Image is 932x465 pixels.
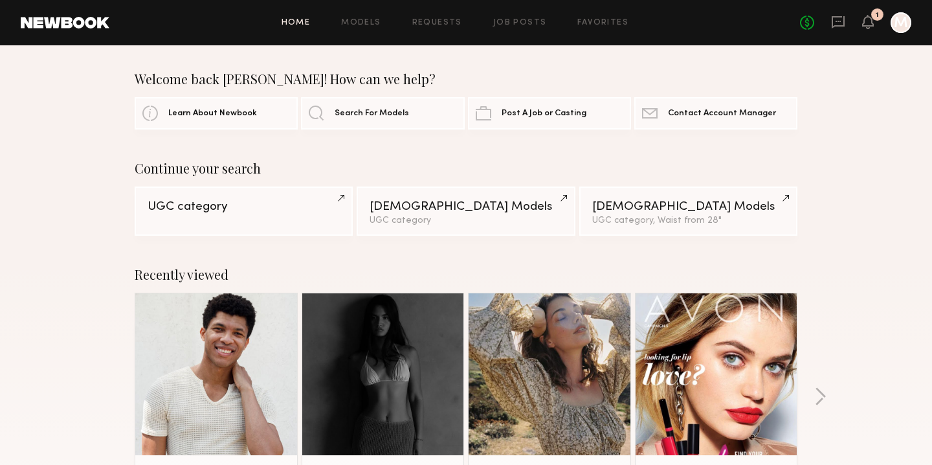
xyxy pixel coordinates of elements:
[668,109,776,118] span: Contact Account Manager
[148,201,340,213] div: UGC category
[282,19,311,27] a: Home
[634,97,797,130] a: Contact Account Manager
[412,19,462,27] a: Requests
[168,109,257,118] span: Learn About Newbook
[577,19,628,27] a: Favorites
[592,216,784,225] div: UGC category, Waist from 28"
[135,187,353,236] a: UGC category
[135,97,298,130] a: Learn About Newbook
[135,161,797,176] div: Continue your search
[135,267,797,282] div: Recently viewed
[468,97,631,130] a: Post A Job or Casting
[876,12,879,19] div: 1
[592,201,784,213] div: [DEMOGRAPHIC_DATA] Models
[341,19,381,27] a: Models
[579,187,797,236] a: [DEMOGRAPHIC_DATA] ModelsUGC category, Waist from 28"
[493,19,547,27] a: Job Posts
[370,201,562,213] div: [DEMOGRAPHIC_DATA] Models
[135,71,797,87] div: Welcome back [PERSON_NAME]! How can we help?
[357,187,575,236] a: [DEMOGRAPHIC_DATA] ModelsUGC category
[335,109,409,118] span: Search For Models
[301,97,464,130] a: Search For Models
[891,12,911,33] a: M
[502,109,586,118] span: Post A Job or Casting
[370,216,562,225] div: UGC category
